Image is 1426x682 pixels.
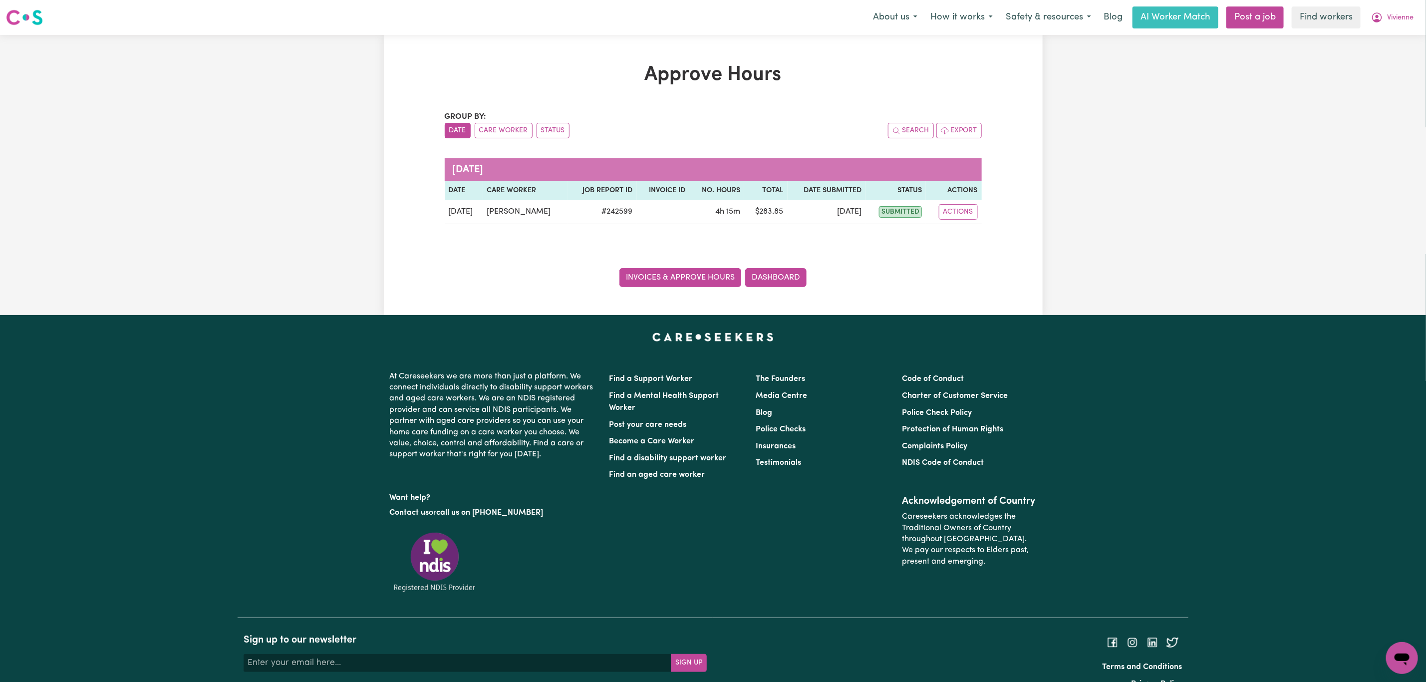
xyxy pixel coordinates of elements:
[445,200,483,224] td: [DATE]
[1386,642,1418,674] iframe: Button to launch messaging window, conversation in progress
[924,7,999,28] button: How it works
[865,181,926,200] th: Status
[475,123,533,138] button: sort invoices by care worker
[445,123,471,138] button: sort invoices by date
[756,375,805,383] a: The Founders
[609,375,693,383] a: Find a Support Worker
[902,495,1036,507] h2: Acknowledgement of Country
[689,181,744,200] th: No. Hours
[390,509,429,517] a: Contact us
[879,206,922,218] span: submitted
[756,425,806,433] a: Police Checks
[788,181,865,200] th: Date Submitted
[671,654,707,672] button: Subscribe
[1146,638,1158,646] a: Follow Careseekers on LinkedIn
[568,181,636,200] th: Job Report ID
[244,654,671,672] input: Enter your email here...
[1133,6,1218,28] a: AI Worker Match
[1098,6,1129,28] a: Blog
[437,509,544,517] a: call us on [PHONE_NUMBER]
[926,181,981,200] th: Actions
[609,392,719,412] a: Find a Mental Health Support Worker
[390,531,480,593] img: Registered NDIS provider
[1103,663,1182,671] a: Terms and Conditions
[902,459,984,467] a: NDIS Code of Conduct
[866,7,924,28] button: About us
[445,63,982,87] h1: Approve Hours
[756,459,801,467] a: Testimonials
[902,442,967,450] a: Complaints Policy
[902,507,1036,571] p: Careseekers acknowledges the Traditional Owners of Country throughout [GEOGRAPHIC_DATA]. We pay o...
[6,6,43,29] a: Careseekers logo
[902,392,1008,400] a: Charter of Customer Service
[390,367,597,464] p: At Careseekers we are more than just a platform. We connect individuals directly to disability su...
[637,181,689,200] th: Invoice ID
[939,204,978,220] button: Actions
[652,333,774,341] a: Careseekers home page
[609,471,705,479] a: Find an aged care worker
[1365,7,1420,28] button: My Account
[715,208,740,216] span: 4 hours 15 minutes
[244,634,707,646] h2: Sign up to our newsletter
[1226,6,1284,28] a: Post a job
[1292,6,1361,28] a: Find workers
[390,488,597,503] p: Want help?
[1387,12,1414,23] span: Vivienne
[6,8,43,26] img: Careseekers logo
[902,375,964,383] a: Code of Conduct
[609,437,695,445] a: Become a Care Worker
[788,200,865,224] td: [DATE]
[999,7,1098,28] button: Safety & resources
[756,442,796,450] a: Insurances
[756,409,772,417] a: Blog
[745,268,807,287] a: Dashboard
[390,503,597,522] p: or
[609,421,687,429] a: Post your care needs
[1107,638,1119,646] a: Follow Careseekers on Facebook
[744,181,788,200] th: Total
[936,123,982,138] button: Export
[619,268,741,287] a: Invoices & Approve Hours
[609,454,727,462] a: Find a disability support worker
[1166,638,1178,646] a: Follow Careseekers on Twitter
[445,158,982,181] caption: [DATE]
[568,200,636,224] td: # 242599
[445,181,483,200] th: Date
[888,123,934,138] button: Search
[483,181,569,200] th: Care worker
[744,200,788,224] td: $ 283.85
[756,392,807,400] a: Media Centre
[483,200,569,224] td: [PERSON_NAME]
[902,409,972,417] a: Police Check Policy
[445,113,487,121] span: Group by:
[537,123,570,138] button: sort invoices by paid status
[902,425,1003,433] a: Protection of Human Rights
[1127,638,1139,646] a: Follow Careseekers on Instagram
